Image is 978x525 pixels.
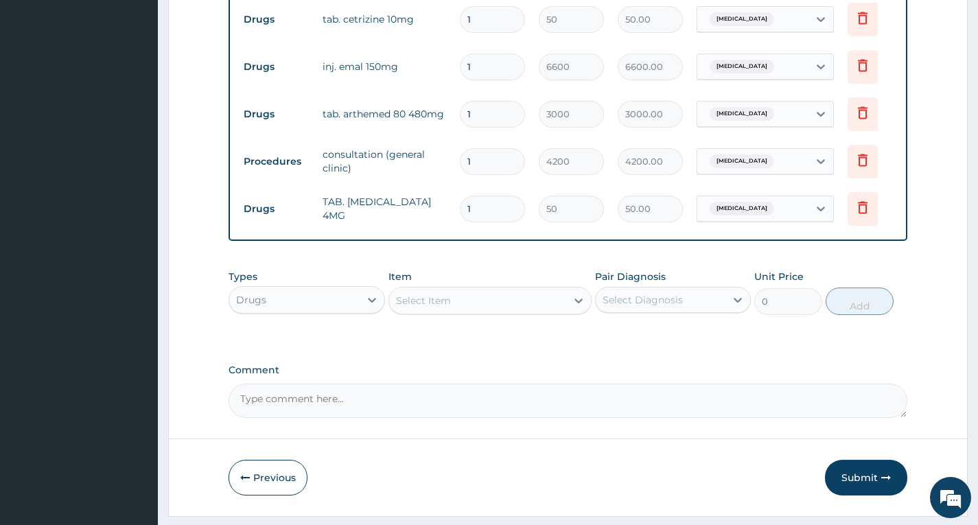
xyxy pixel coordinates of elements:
[825,460,907,495] button: Submit
[388,270,412,283] label: Item
[316,188,453,229] td: TAB. [MEDICAL_DATA] 4MG
[710,12,774,26] span: [MEDICAL_DATA]
[236,293,266,307] div: Drugs
[316,5,453,33] td: tab. cetrizine 10mg
[7,375,261,423] textarea: Type your message and hit 'Enter'
[396,294,451,307] div: Select Item
[826,288,894,315] button: Add
[237,54,316,80] td: Drugs
[229,460,307,495] button: Previous
[229,364,907,376] label: Comment
[225,7,258,40] div: Minimize live chat window
[710,202,774,215] span: [MEDICAL_DATA]
[316,53,453,80] td: inj. emal 150mg
[71,77,231,95] div: Chat with us now
[316,100,453,128] td: tab. arthemed 80 480mg
[229,271,257,283] label: Types
[237,102,316,127] td: Drugs
[237,196,316,222] td: Drugs
[754,270,804,283] label: Unit Price
[80,173,189,312] span: We're online!
[595,270,666,283] label: Pair Diagnosis
[710,60,774,73] span: [MEDICAL_DATA]
[603,293,683,307] div: Select Diagnosis
[237,149,316,174] td: Procedures
[316,141,453,182] td: consultation (general clinic)
[237,7,316,32] td: Drugs
[710,107,774,121] span: [MEDICAL_DATA]
[710,154,774,168] span: [MEDICAL_DATA]
[25,69,56,103] img: d_794563401_company_1708531726252_794563401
